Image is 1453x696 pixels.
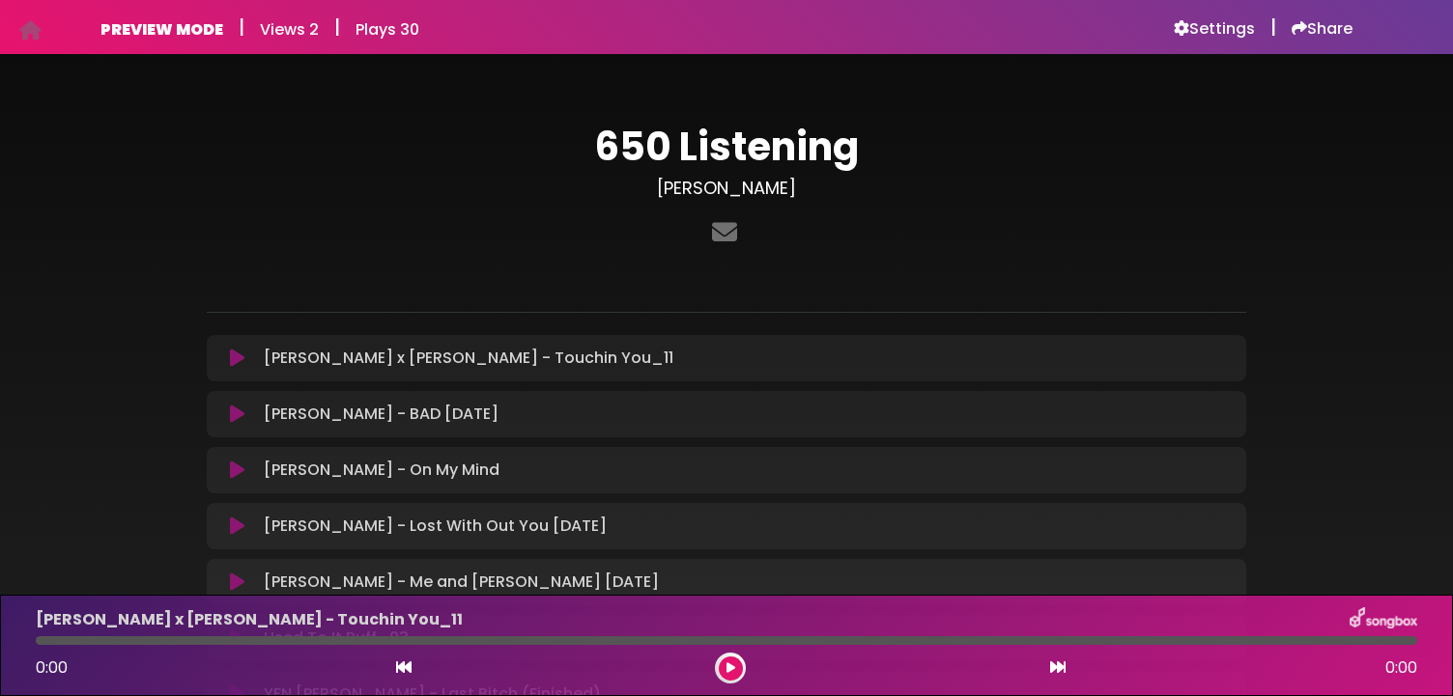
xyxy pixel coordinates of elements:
h5: | [239,15,244,39]
a: Settings [1174,19,1255,39]
h5: | [334,15,340,39]
p: [PERSON_NAME] - BAD [DATE] [264,403,499,426]
img: songbox-logo-white.png [1350,607,1417,632]
h1: 650 Listening [207,124,1246,170]
p: [PERSON_NAME] x [PERSON_NAME] - Touchin You_11 [264,347,673,370]
h5: | [1270,15,1276,39]
h6: Plays 30 [356,20,419,39]
h6: PREVIEW MODE [100,20,223,39]
p: [PERSON_NAME] - On My Mind [264,459,499,482]
p: [PERSON_NAME] - Me and [PERSON_NAME] [DATE] [264,571,659,594]
p: [PERSON_NAME] - Lost With Out You [DATE] [264,515,607,538]
a: Share [1292,19,1353,39]
h3: [PERSON_NAME] [207,178,1246,199]
span: 0:00 [36,656,68,679]
span: 0:00 [1385,656,1417,680]
h6: Views 2 [260,20,319,39]
p: [PERSON_NAME] x [PERSON_NAME] - Touchin You_11 [36,608,463,631]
